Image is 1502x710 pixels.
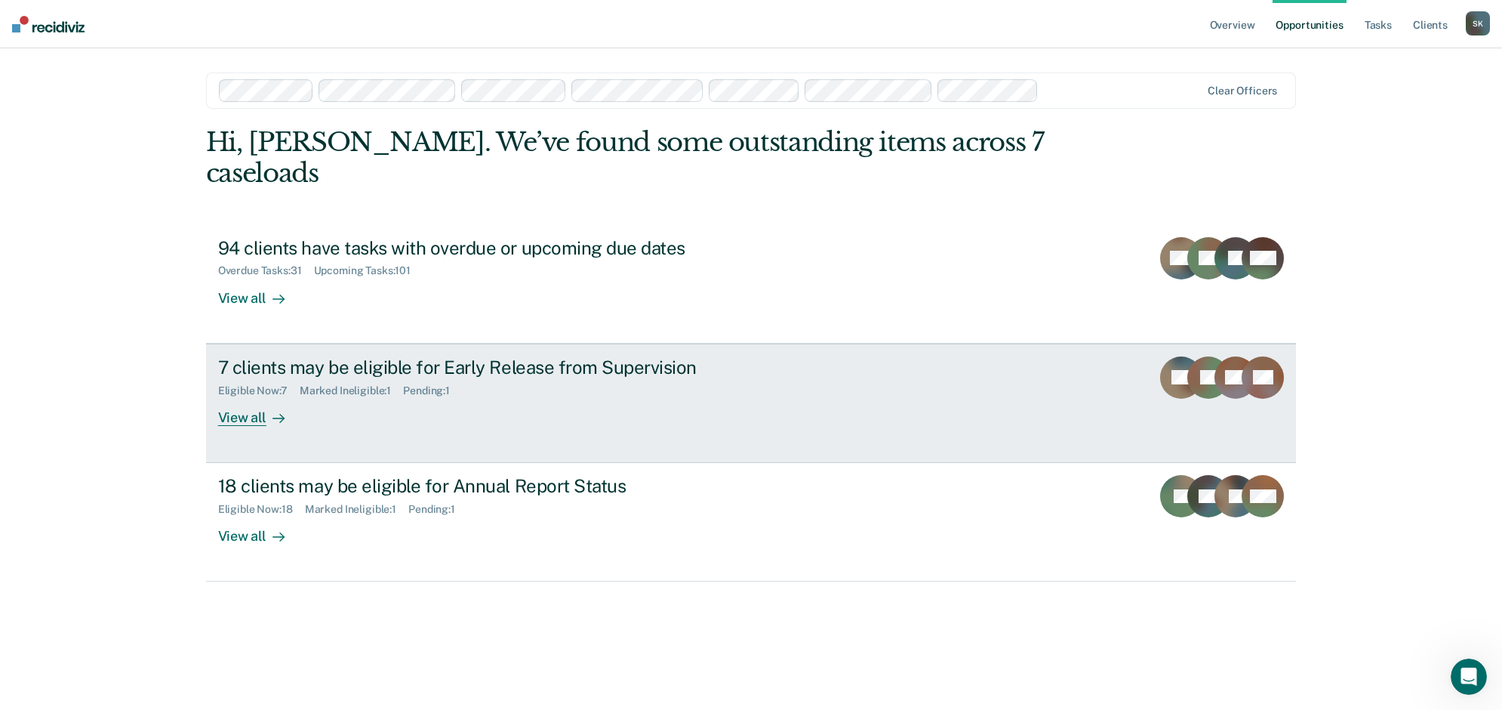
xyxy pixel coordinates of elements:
a: 18 clients may be eligible for Annual Report StatusEligible Now:18Marked Ineligible:1Pending:1Vie... [206,463,1297,582]
div: 7 clients may be eligible for Early Release from Supervision [218,357,748,378]
div: S K [1466,11,1490,35]
div: Marked Ineligible : 1 [300,384,403,397]
div: Eligible Now : 18 [218,503,305,516]
div: View all [218,516,303,545]
div: 94 clients have tasks with overdue or upcoming due dates [218,237,748,259]
div: Marked Ineligible : 1 [305,503,408,516]
a: 94 clients have tasks with overdue or upcoming due datesOverdue Tasks:31Upcoming Tasks:101View all [206,225,1297,344]
div: Upcoming Tasks : 101 [314,264,423,277]
div: View all [218,277,303,307]
div: Pending : 1 [403,384,462,397]
div: Overdue Tasks : 31 [218,264,314,277]
div: Clear officers [1208,85,1277,97]
a: 7 clients may be eligible for Early Release from SupervisionEligible Now:7Marked Ineligible:1Pend... [206,344,1297,463]
div: Hi, [PERSON_NAME]. We’ve found some outstanding items across 7 caseloads [206,127,1079,189]
div: View all [218,397,303,426]
div: 18 clients may be eligible for Annual Report Status [218,475,748,497]
div: Pending : 1 [408,503,467,516]
div: Eligible Now : 7 [218,384,300,397]
button: SK [1466,11,1490,35]
img: Recidiviz [12,16,85,32]
iframe: Intercom live chat [1451,659,1487,695]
